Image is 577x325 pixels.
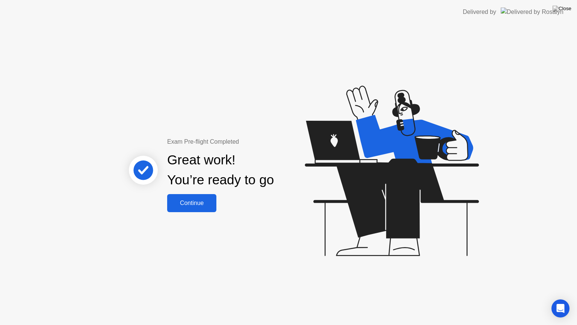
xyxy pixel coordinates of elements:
[167,137,322,146] div: Exam Pre-flight Completed
[501,8,563,16] img: Delivered by Rosalyn
[553,6,571,12] img: Close
[169,200,214,207] div: Continue
[167,150,274,190] div: Great work! You’re ready to go
[551,299,569,317] div: Open Intercom Messenger
[463,8,496,17] div: Delivered by
[167,194,216,212] button: Continue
